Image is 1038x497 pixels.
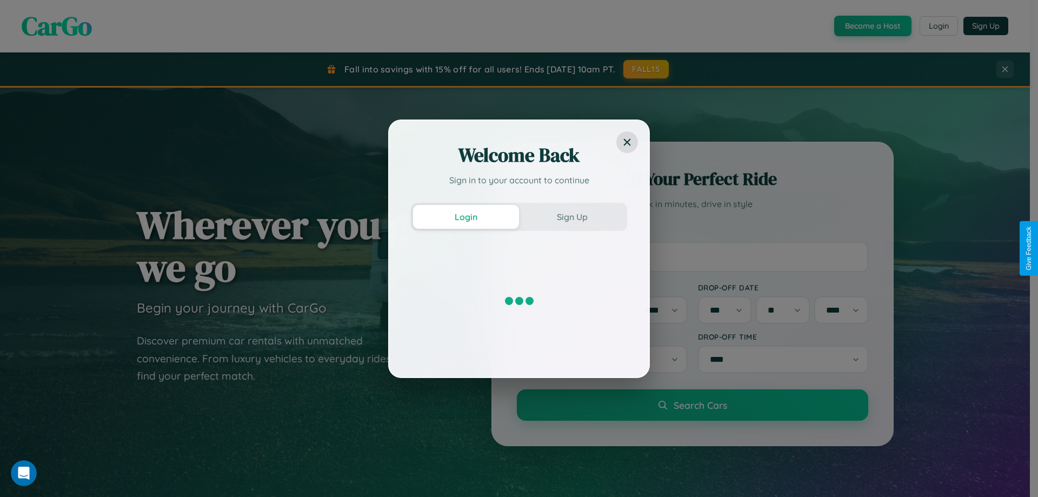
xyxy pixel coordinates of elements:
div: Give Feedback [1025,227,1033,270]
h2: Welcome Back [411,142,627,168]
button: Sign Up [519,205,625,229]
iframe: Intercom live chat [11,460,37,486]
p: Sign in to your account to continue [411,174,627,187]
button: Login [413,205,519,229]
